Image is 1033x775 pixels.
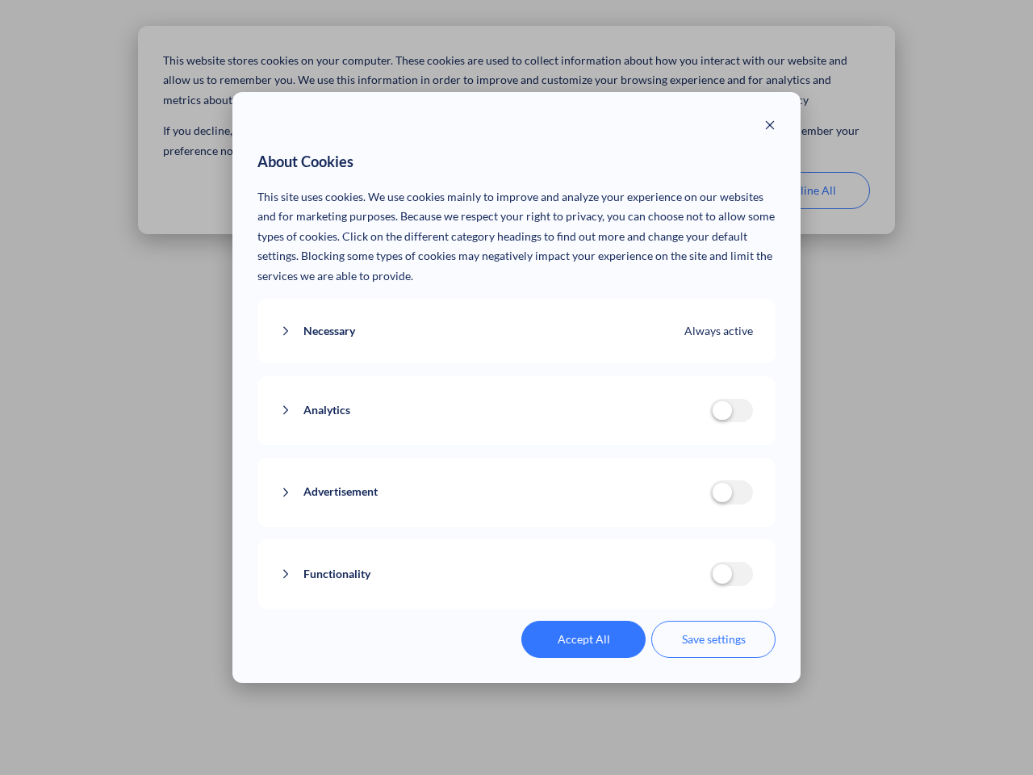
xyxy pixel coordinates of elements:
[303,482,378,502] span: Advertisement
[764,117,776,137] button: Close modal
[257,187,776,287] p: This site uses cookies. We use cookies mainly to improve and analyze your experience on our websi...
[521,621,646,658] button: Accept All
[303,400,350,421] span: Analytics
[303,564,370,584] span: Functionality
[257,149,353,175] span: About Cookies
[303,321,355,341] span: Necessary
[280,482,710,502] button: Advertisement
[280,564,710,584] button: Functionality
[684,321,753,341] span: Always active
[280,400,710,421] button: Analytics
[651,621,776,658] button: Save settings
[280,321,685,341] button: Necessary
